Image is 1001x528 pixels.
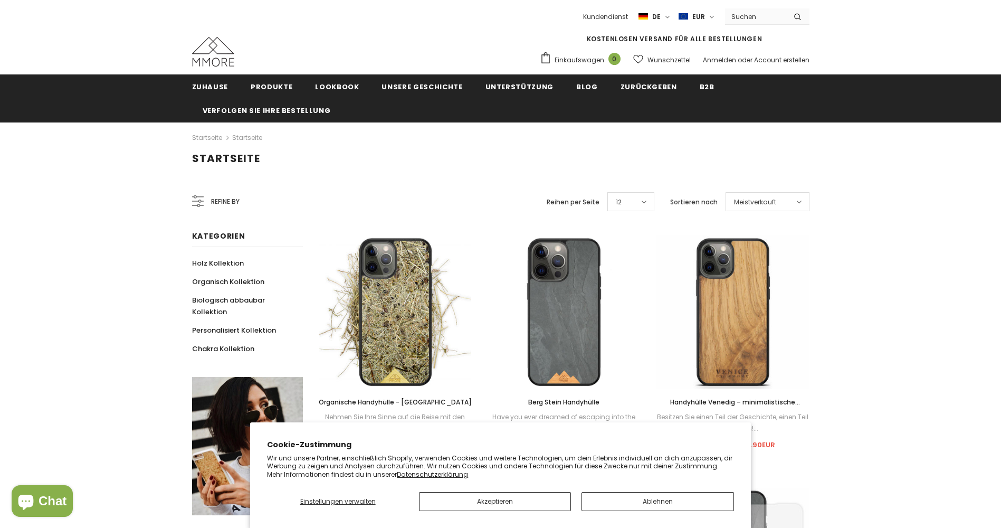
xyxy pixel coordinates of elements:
a: Unterstützung [485,74,554,98]
span: de [652,12,661,22]
span: Berg Stein Handyhülle [528,398,599,407]
a: Handyhülle Venedig – minimalistische Beschriftung [656,397,809,408]
span: Chakra Kollektion [192,344,254,354]
a: B2B [700,74,714,98]
span: Unsere Geschichte [382,82,462,92]
button: Ablehnen [581,492,733,511]
a: Startseite [192,131,222,144]
p: Wir und unsere Partner, einschließlich Shopify, verwenden Cookies und weitere Technologien, um de... [267,454,734,479]
span: Kundendienst [583,12,628,21]
span: Organisch Kollektion [192,277,264,287]
a: Organisch Kollektion [192,272,264,291]
a: Lookbook [315,74,359,98]
a: Zurückgeben [621,74,677,98]
span: Lookbook [315,82,359,92]
label: Sortieren nach [670,197,718,208]
a: Startseite [232,133,262,142]
span: Verfolgen Sie Ihre Bestellung [203,106,331,116]
span: Blog [576,82,598,92]
a: Blog [576,74,598,98]
img: i-lang-2.png [638,12,648,21]
span: Meistverkauft [734,197,776,208]
a: Unsere Geschichte [382,74,462,98]
span: 12 [616,197,622,208]
a: Account erstellen [754,55,809,64]
inbox-online-store-chat: Onlineshop-Chat von Shopify [8,485,76,520]
span: Einstellungen verwalten [300,497,376,506]
a: Einkaufswagen 0 [540,52,626,68]
a: Wunschzettel [633,51,691,69]
span: Biologisch abbaubar Kollektion [192,295,265,317]
span: Organische Handyhülle - [GEOGRAPHIC_DATA] [319,398,472,407]
a: Produkte [251,74,292,98]
div: Besitzen Sie einen Teil der Geschichte, einen Teil des Welterbes!... [656,411,809,435]
button: Akzeptieren [419,492,571,511]
input: Search Site [725,9,786,24]
a: Biologisch abbaubar Kollektion [192,291,291,321]
span: 0 [608,53,621,65]
a: Organische Handyhülle - [GEOGRAPHIC_DATA] [319,397,472,408]
span: Handyhülle Venedig – minimalistische Beschriftung [670,398,800,418]
button: Einstellungen verwalten [267,492,408,511]
label: Reihen per Seite [547,197,599,208]
span: Holz Kollektion [192,258,244,268]
span: Unterstützung [485,82,554,92]
span: Zuhause [192,82,228,92]
a: Zuhause [192,74,228,98]
a: Berg Stein Handyhülle [487,397,640,408]
span: Refine by [211,196,240,208]
span: Kategorien [192,231,245,241]
a: Chakra Kollektion [192,340,254,358]
span: Wunschzettel [647,55,691,65]
a: Anmelden [703,55,736,64]
div: Nehmen Sie Ihre Sinne auf die Reise mit den weltweit... [319,411,472,435]
span: Produkte [251,82,292,92]
span: EUR [692,12,705,22]
img: MMORE Cases [192,37,234,67]
div: Have you ever dreamed of escaping into the mountains while... [487,411,640,435]
a: Personalisiert Kollektion [192,321,276,340]
span: B2B [700,82,714,92]
span: €38.90EUR [736,440,775,450]
span: oder [738,55,752,64]
span: Einkaufswagen [555,55,604,65]
h2: Cookie-Zustimmung [267,439,734,450]
span: Personalisiert Kollektion [192,325,276,335]
a: Verfolgen Sie Ihre Bestellung [203,98,331,122]
span: KOSTENLOSEN VERSAND FÜR ALLE BESTELLUNGEN [587,34,762,43]
span: Startseite [192,151,260,166]
a: Holz Kollektion [192,254,244,272]
span: Zurückgeben [621,82,677,92]
a: Datenschutzerklärung [397,470,468,479]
